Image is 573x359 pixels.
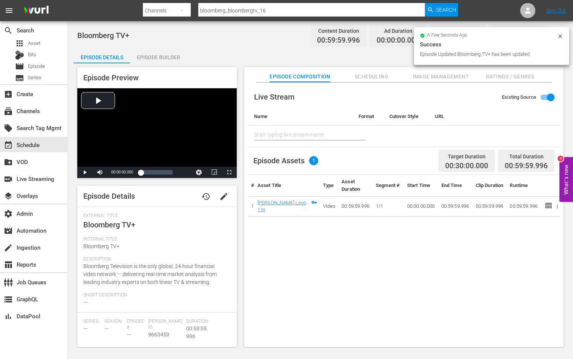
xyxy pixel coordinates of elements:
[83,347,122,359] span: Target Duration:
[83,73,139,82] span: Episode Preview
[377,26,420,36] div: Ad Duration
[83,292,227,298] span: Short Description
[257,200,306,213] a: [PERSON_NAME] Logo 1 hr
[436,3,456,17] span: Search
[168,347,188,359] span: Created On:
[427,32,467,38] span: a few seconds ago
[83,213,227,219] span: External Title
[104,319,123,325] span: Season:
[412,72,469,81] span: Image Management
[148,331,169,338] span: 9663459
[320,175,339,196] th: Type
[4,124,13,133] span: Search Tag Mgmt
[559,157,573,202] button: Open Feedback Widget
[74,48,130,66] div: Episode Details
[28,63,45,70] span: Episode
[254,175,320,196] th: Asset Title
[126,347,143,359] span: Entry Type:
[83,256,227,262] span: Description
[77,88,237,178] div: Video Player
[429,107,548,126] th: URL
[197,187,215,206] button: history
[5,6,14,15] span: menu
[219,192,228,201] span: edit
[482,72,538,81] span: Ratings / Genres
[309,156,318,165] span: 1
[4,209,13,218] span: Admin
[507,175,541,196] th: Runtime
[77,167,92,178] button: Play
[222,167,237,178] button: Fullscreen
[343,72,400,81] span: Scheduling
[473,196,507,216] td: 00:59:59.996
[507,196,541,216] td: 00:59:59.996
[186,325,208,339] span: 00:59:59.996
[546,8,566,14] a: Sign Out
[4,278,13,287] span: Job Queues
[92,167,107,178] button: Mute
[83,325,88,331] span: ---
[192,167,207,178] button: Jump To Time
[425,3,458,17] button: Search
[83,299,88,305] span: ---
[320,196,339,216] td: Video
[207,167,222,178] button: Picture-in-Picture
[248,196,254,216] td: 1
[83,220,135,229] span: Bloomberg TV+
[473,175,507,196] th: Clip Duration
[352,107,383,126] th: Format
[130,48,187,63] button: Episode Builder
[383,107,429,126] th: Cutover Style
[248,107,352,126] th: Name
[373,196,404,216] td: 1/1
[4,26,13,35] span: Search
[4,175,13,184] span: Live Streaming
[558,156,564,162] div: 1
[377,36,420,45] span: 00:00:00.000
[248,175,254,196] th: #
[339,175,373,196] th: Asset Duration
[18,2,54,20] img: ans4CAIJ8jUAAAAAAAAAAAAAAAAAAAAAAAAgQb4GAAAAAAAAAAAAAAAAAAAAAAAAJMjXAAAAAAAAAAAAAAAAAAAAAAAAgAT5G...
[317,36,360,45] span: 00:59:59.996
[270,72,331,81] span: Episode Composition
[445,151,488,162] div: Target Duration
[15,74,24,83] span: Series
[4,141,13,150] span: Schedule
[127,319,144,331] span: Episode #:
[339,196,373,216] td: 00:59:59.996
[502,94,536,101] span: Existing Source
[15,62,24,71] span: Episode
[77,31,129,40] span: Bloomberg TV+
[83,192,135,201] span: Episode Details
[201,192,210,201] span: history
[420,51,555,58] div: Episode Updated Bloomberg TV+ has been updated
[4,295,13,304] span: GraphQL
[28,51,36,58] span: Bits
[147,347,164,359] span: Publish Date:
[83,319,101,325] span: Series:
[505,161,548,170] span: 00:59:59.996
[148,319,182,331] span: [PERSON_NAME] ID:
[215,187,233,206] button: edit
[505,151,548,162] div: Total Duration
[373,175,404,196] th: Segment #
[445,162,488,170] span: 00:30:00.000
[317,26,360,36] div: Content Duration
[186,319,209,325] span: Duration:
[4,192,13,201] span: Overlays
[28,40,40,47] span: Asset
[192,347,212,359] span: Last Updated:
[15,39,24,48] span: Asset
[253,156,318,165] div: Episode Assets
[4,226,13,235] span: Automation
[130,48,187,66] div: Episode Builder
[111,170,133,174] span: 00:00:00.000
[420,40,563,49] div: Success
[4,158,13,167] span: VOD
[404,196,438,216] td: 00:00:00.000
[104,325,109,331] span: ---
[83,263,217,285] span: Bloomberg Television is the only global, 24-hour financial video network — delivering real-time m...
[83,243,120,249] span: Bloomberg TV+
[436,26,479,36] div: Promo Duration
[83,236,227,242] span: Internal Title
